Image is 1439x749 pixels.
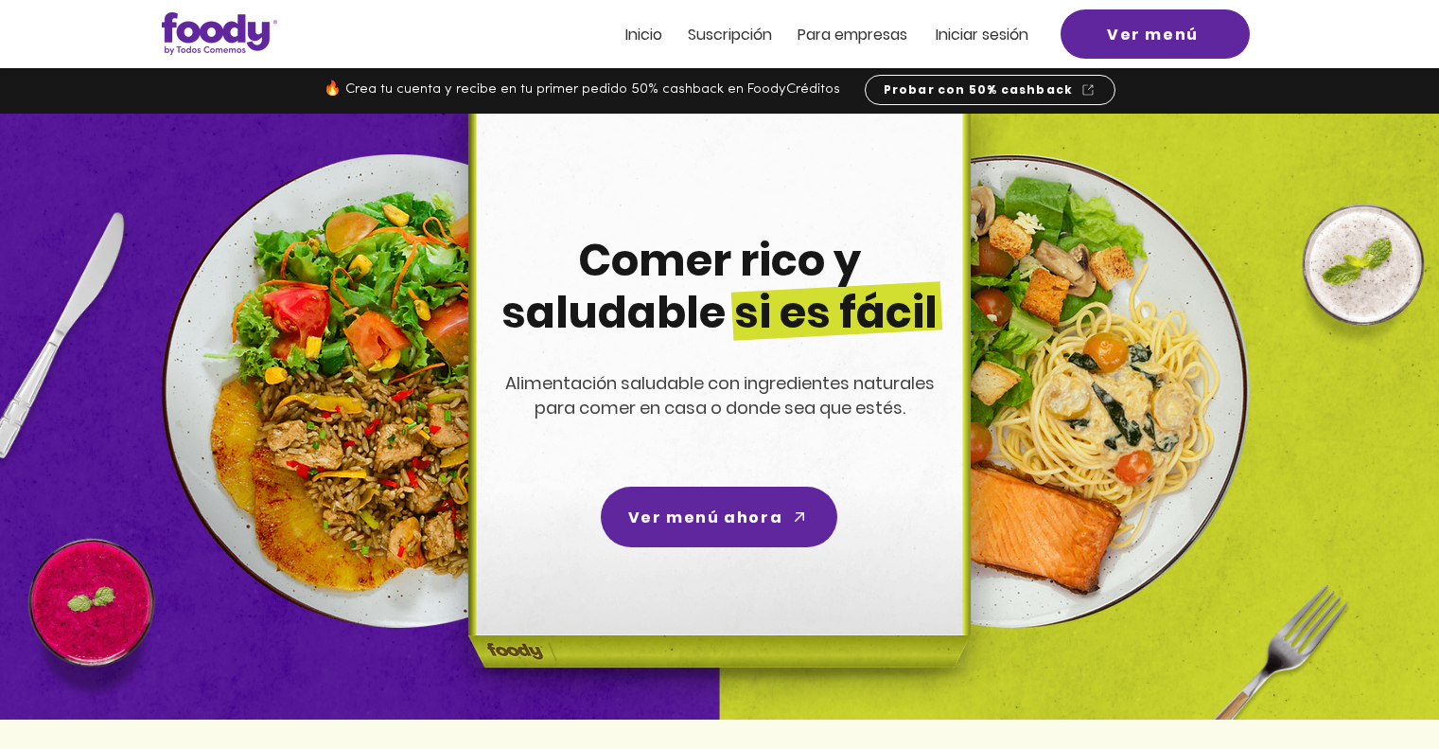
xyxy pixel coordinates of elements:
img: Logo_Foody V2.0.0 (3).png [162,12,277,55]
span: 🔥 Crea tu cuenta y recibe en tu primer pedido 50% cashback en FoodyCréditos [324,82,840,97]
a: Suscripción [688,27,772,43]
span: ra empresas [816,24,907,45]
a: Para empresas [798,27,907,43]
img: headline-center-compress.png [415,114,1017,720]
span: Ver menú [1107,23,1199,46]
span: Iniciar sesión [936,24,1028,45]
span: Alimentación saludable con ingredientes naturales para comer en casa o donde sea que estés. [505,371,935,419]
span: Suscripción [688,24,772,45]
span: Ver menú ahora [628,506,782,529]
a: Ver menú ahora [601,487,837,547]
img: left-dish-compress.png [162,154,635,628]
span: Pa [798,24,816,45]
span: Comer rico y saludable si es fácil [501,230,938,343]
a: Ver menú [1061,9,1250,59]
a: Iniciar sesión [936,27,1028,43]
a: Probar con 50% cashback [865,75,1115,105]
span: Inicio [625,24,662,45]
a: Inicio [625,27,662,43]
iframe: Messagebird Livechat Widget [1329,639,1420,730]
span: Probar con 50% cashback [884,81,1074,98]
